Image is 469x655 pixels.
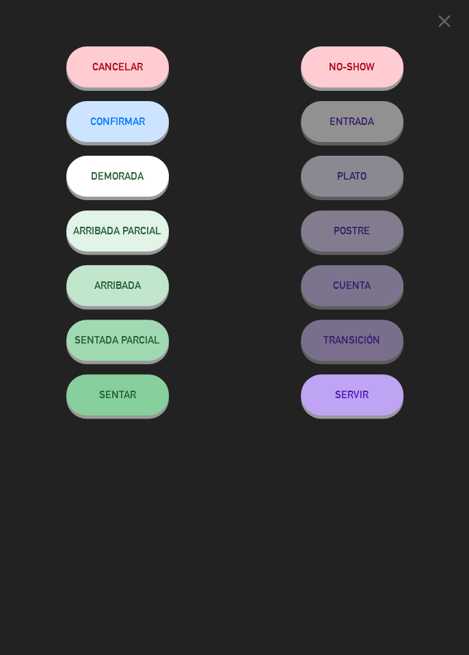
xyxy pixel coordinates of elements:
[90,115,145,127] span: CONFIRMAR
[66,156,169,197] button: DEMORADA
[66,101,169,142] button: CONFIRMAR
[301,374,403,415] button: SERVIR
[73,225,161,236] span: ARRIBADA PARCIAL
[66,265,169,306] button: ARRIBADA
[301,101,403,142] button: ENTRADA
[66,374,169,415] button: SENTAR
[301,265,403,306] button: CUENTA
[99,389,136,400] span: SENTAR
[301,46,403,87] button: NO-SHOW
[66,210,169,251] button: ARRIBADA PARCIAL
[66,46,169,87] button: Cancelar
[301,156,403,197] button: PLATO
[66,320,169,361] button: SENTADA PARCIAL
[434,11,455,31] i: close
[301,320,403,361] button: TRANSICIÓN
[430,10,459,37] button: close
[301,210,403,251] button: POSTRE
